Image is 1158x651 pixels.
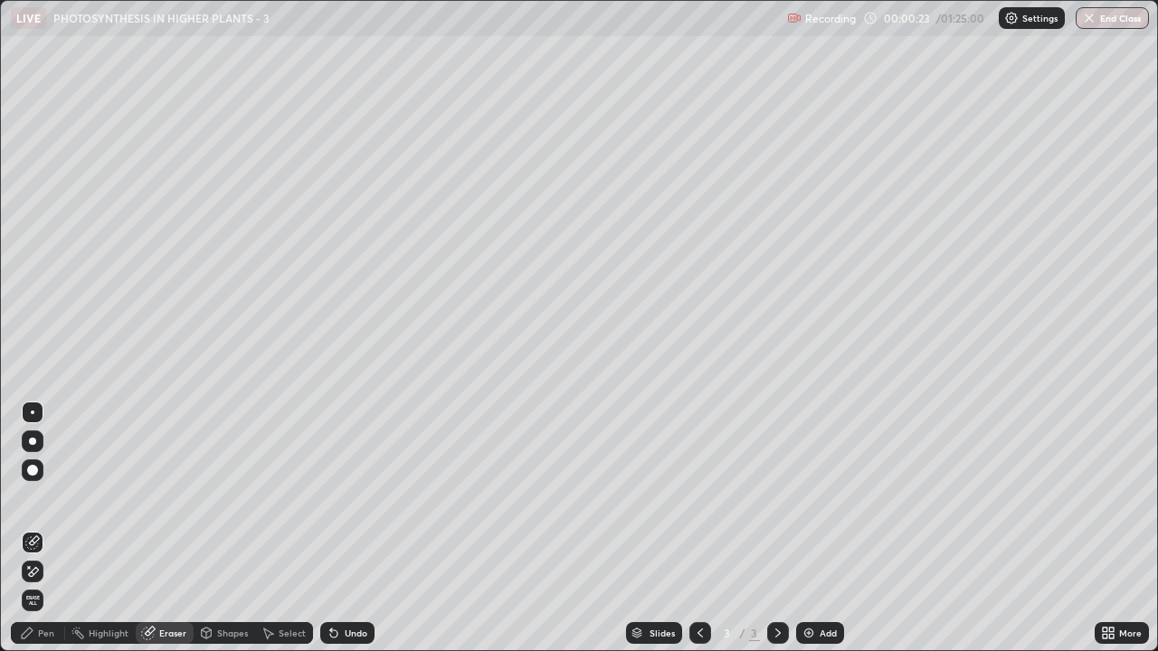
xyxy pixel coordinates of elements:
img: recording.375f2c34.svg [787,11,802,25]
div: / [740,627,745,638]
span: Erase all [23,595,43,606]
img: add-slide-button [802,626,816,640]
div: Eraser [159,628,186,637]
div: Shapes [217,628,248,637]
div: 3 [718,627,736,638]
div: Pen [38,628,54,637]
div: Slides [650,628,675,637]
div: Highlight [89,628,128,637]
p: Recording [805,12,856,25]
div: More [1119,628,1142,637]
p: Settings [1022,14,1058,23]
p: LIVE [16,11,41,25]
img: end-class-cross [1082,11,1096,25]
div: 3 [749,625,760,641]
p: PHOTOSYNTHESIS IN HIGHER PLANTS - 3 [53,11,270,25]
button: End Class [1076,7,1149,29]
img: class-settings-icons [1004,11,1019,25]
div: Undo [345,628,367,637]
div: Add [820,628,837,637]
div: Select [279,628,306,637]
